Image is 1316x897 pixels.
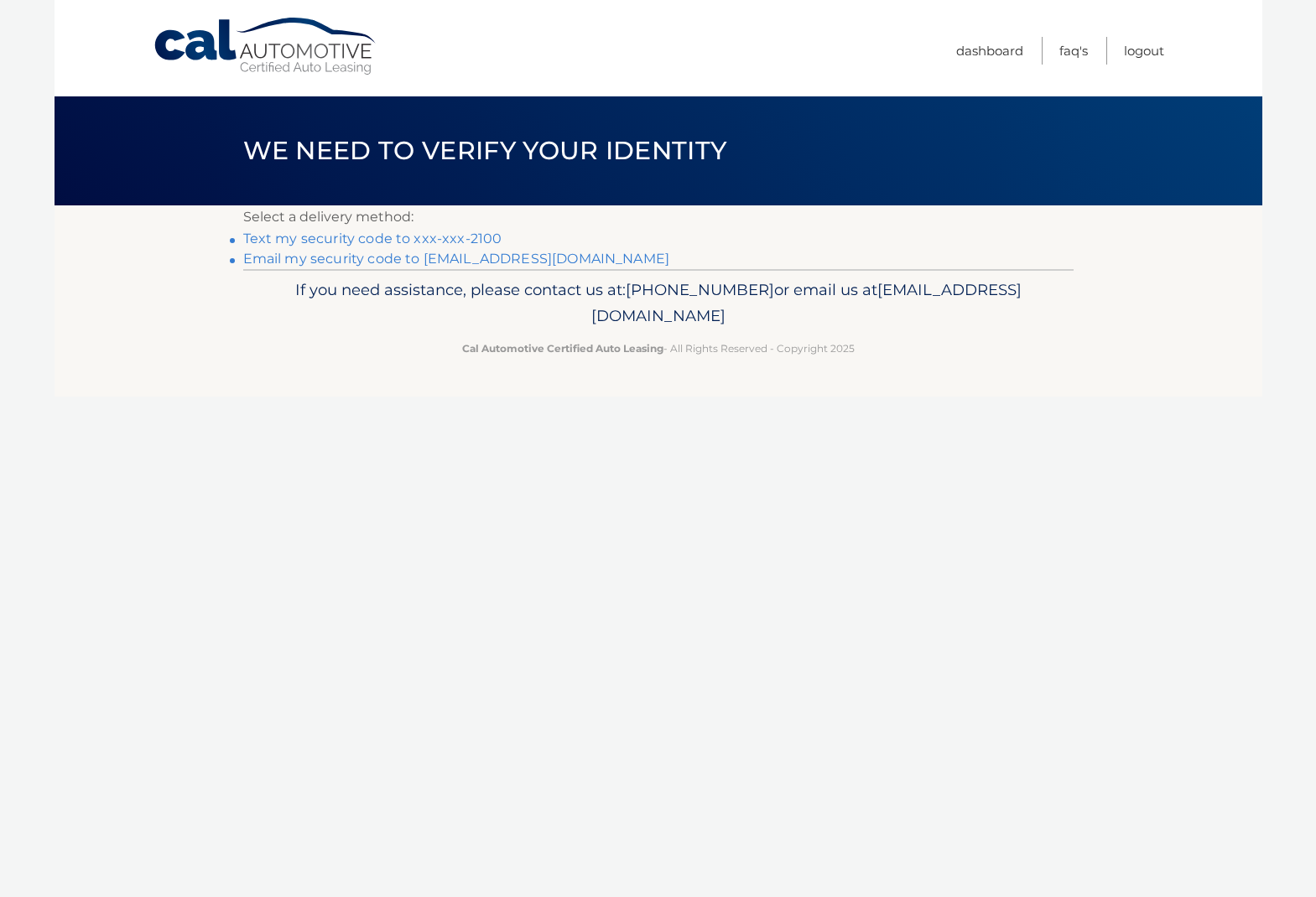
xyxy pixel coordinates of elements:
a: Email my security code to [EMAIL_ADDRESS][DOMAIN_NAME] [243,251,670,267]
p: - All Rights Reserved - Copyright 2025 [254,340,1063,357]
strong: Cal Automotive Certified Auto Leasing [462,342,663,355]
a: FAQ's [1059,37,1088,65]
a: Dashboard [956,37,1023,65]
p: Select a delivery method: [243,205,1074,229]
a: Cal Automotive [153,17,379,76]
span: [PHONE_NUMBER] [626,280,774,299]
a: Text my security code to xxx-xxx-2100 [243,231,502,246]
p: If you need assistance, please contact us at: or email us at [254,277,1063,330]
span: We need to verify your identity [243,135,727,166]
a: Logout [1124,37,1164,65]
